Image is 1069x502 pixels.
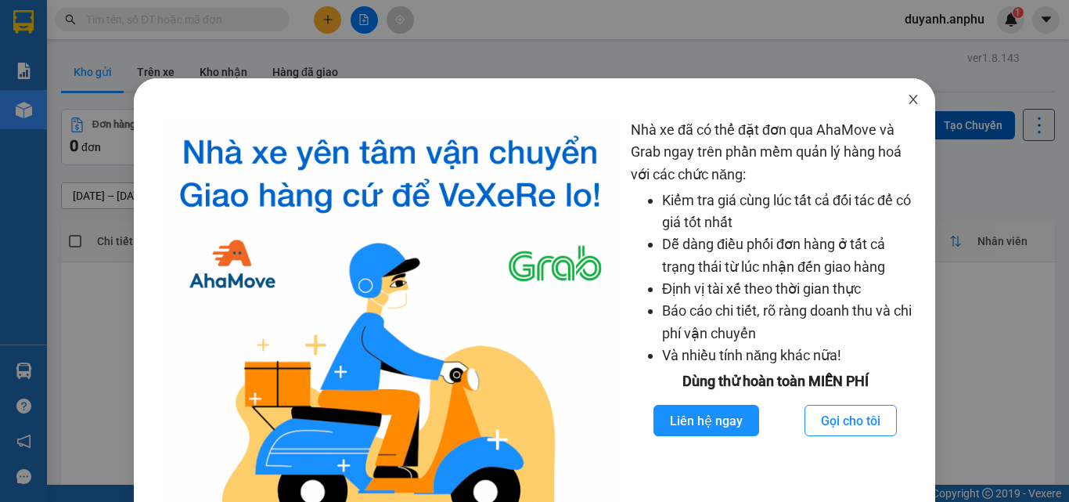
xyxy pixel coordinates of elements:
[821,411,880,431] span: Gọi cho tôi
[662,233,920,278] li: Dễ dàng điều phối đơn hàng ở tất cả trạng thái từ lúc nhận đến giao hàng
[662,190,920,234] li: Kiểm tra giá cùng lúc tất cả đối tác để có giá tốt nhất
[662,300,920,345] li: Báo cáo chi tiết, rõ ràng doanh thu và chi phí vận chuyển
[631,370,920,392] div: Dùng thử hoàn toàn MIỄN PHÍ
[907,93,920,106] span: close
[662,278,920,300] li: Định vị tài xế theo thời gian thực
[670,411,743,431] span: Liên hệ ngay
[662,345,920,367] li: Và nhiều tính năng khác nữa!
[891,78,935,122] button: Close
[804,405,897,436] button: Gọi cho tôi
[653,405,759,436] button: Liên hệ ngay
